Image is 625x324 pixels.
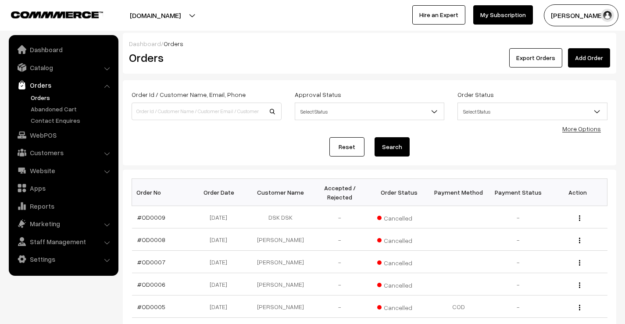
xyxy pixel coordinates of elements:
[132,103,282,120] input: Order Id / Customer Name / Customer Email / Customer Phone
[251,296,311,318] td: [PERSON_NAME]
[579,282,580,288] img: Menu
[375,137,410,157] button: Search
[489,179,548,206] th: Payment Status
[11,11,103,18] img: COMMMERCE
[129,40,161,47] a: Dashboard
[579,238,580,243] img: Menu
[509,48,562,68] button: Export Orders
[295,103,445,120] span: Select Status
[377,278,421,290] span: Cancelled
[310,179,370,206] th: Accepted / Rejected
[11,42,115,57] a: Dashboard
[295,104,444,119] span: Select Status
[137,281,165,288] a: #OD0006
[310,251,370,273] td: -
[132,179,192,206] th: Order No
[251,273,311,296] td: [PERSON_NAME]
[191,179,251,206] th: Order Date
[251,228,311,251] td: [PERSON_NAME]
[579,215,580,221] img: Menu
[457,90,494,99] label: Order Status
[11,163,115,178] a: Website
[137,214,165,221] a: #OD0009
[310,228,370,251] td: -
[310,206,370,228] td: -
[544,4,618,26] button: [PERSON_NAME]…
[191,273,251,296] td: [DATE]
[132,90,246,99] label: Order Id / Customer Name, Email, Phone
[377,301,421,312] span: Cancelled
[579,305,580,310] img: Menu
[473,5,533,25] a: My Subscription
[11,60,115,75] a: Catalog
[310,273,370,296] td: -
[137,258,165,266] a: #OD0007
[489,273,548,296] td: -
[548,179,607,206] th: Action
[310,296,370,318] td: -
[191,296,251,318] td: [DATE]
[601,9,614,22] img: user
[11,127,115,143] a: WebPOS
[11,216,115,231] a: Marketing
[251,179,311,206] th: Customer Name
[191,206,251,228] td: [DATE]
[11,9,88,19] a: COMMMERCE
[129,51,281,64] h2: Orders
[137,236,165,243] a: #OD0008
[191,228,251,251] td: [DATE]
[429,296,489,318] td: COD
[251,251,311,273] td: [PERSON_NAME]
[458,104,607,119] span: Select Status
[99,4,211,26] button: [DOMAIN_NAME]
[29,116,115,125] a: Contact Enquires
[164,40,183,47] span: Orders
[11,180,115,196] a: Apps
[457,103,607,120] span: Select Status
[11,234,115,249] a: Staff Management
[377,211,421,223] span: Cancelled
[11,251,115,267] a: Settings
[429,179,489,206] th: Payment Method
[377,234,421,245] span: Cancelled
[579,260,580,266] img: Menu
[191,251,251,273] td: [DATE]
[11,145,115,160] a: Customers
[11,77,115,93] a: Orders
[29,104,115,114] a: Abandoned Cart
[489,228,548,251] td: -
[568,48,610,68] a: Add Order
[11,198,115,214] a: Reports
[295,90,341,99] label: Approval Status
[562,125,601,132] a: More Options
[29,93,115,102] a: Orders
[489,206,548,228] td: -
[129,39,610,48] div: /
[377,256,421,267] span: Cancelled
[329,137,364,157] a: Reset
[251,206,311,228] td: DSK DSK
[370,179,429,206] th: Order Status
[137,303,165,310] a: #OD0005
[412,5,465,25] a: Hire an Expert
[489,251,548,273] td: -
[489,296,548,318] td: -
